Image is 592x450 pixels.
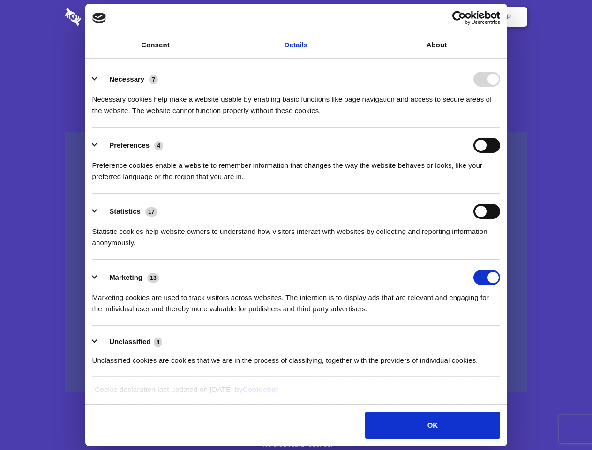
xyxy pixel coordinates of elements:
span: 13 [147,273,159,283]
a: Pricing [275,2,316,31]
button: Marketing (13) [92,270,165,285]
h1: Eliminate Slack Data Loss. [65,42,527,76]
button: Statistics (17) [92,204,164,219]
button: Unclassified (4) [92,336,168,348]
div: Cookie declaration last updated on [DATE] by [88,384,504,402]
label: Preferences [109,141,150,149]
div: Necessary cookies help make a website usable by enabling basic functions like page navigation and... [92,87,500,116]
button: Preferences (4) [92,138,169,153]
button: OK [365,412,500,439]
span: 7 [149,75,158,84]
a: Login [425,2,466,31]
h4: Auto-redaction of sensitive data, encrypted data sharing and self-destructing private chats. Shar... [65,85,527,116]
div: Statistic cookies help website owners to understand how visitors interact with websites by collec... [92,219,500,248]
div: Preference cookies enable a website to remember information that changes the way the website beha... [92,153,500,182]
img: logo [92,13,106,23]
span: 4 [154,337,163,347]
a: Details [226,32,367,58]
span: 4 [154,141,163,150]
a: Usercentrics Cookiebot - opens in a new window [418,11,500,25]
span: 17 [145,207,157,217]
a: Contact [380,2,423,31]
iframe: Drift Widget Chat Controller [545,403,581,439]
div: Unclassified cookies are cookies that we are in the process of classifying, together with the pro... [92,348,500,366]
button: Necessary (7) [92,72,164,87]
a: Wistia video thumbnail [65,132,527,392]
a: About [367,32,507,58]
div: Marketing cookies are used to track visitors across websites. The intention is to display ads tha... [92,285,500,315]
label: Necessary [109,75,144,83]
a: Consent [85,32,226,58]
img: logo-wordmark-white-trans-d4663122ce5f474addd5e946df7df03e33cb6a1c49d2221995e7729f52c070b2.svg [65,8,145,26]
a: Cookiebot [243,385,278,393]
label: Statistics [109,207,141,215]
label: Marketing [109,273,142,281]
